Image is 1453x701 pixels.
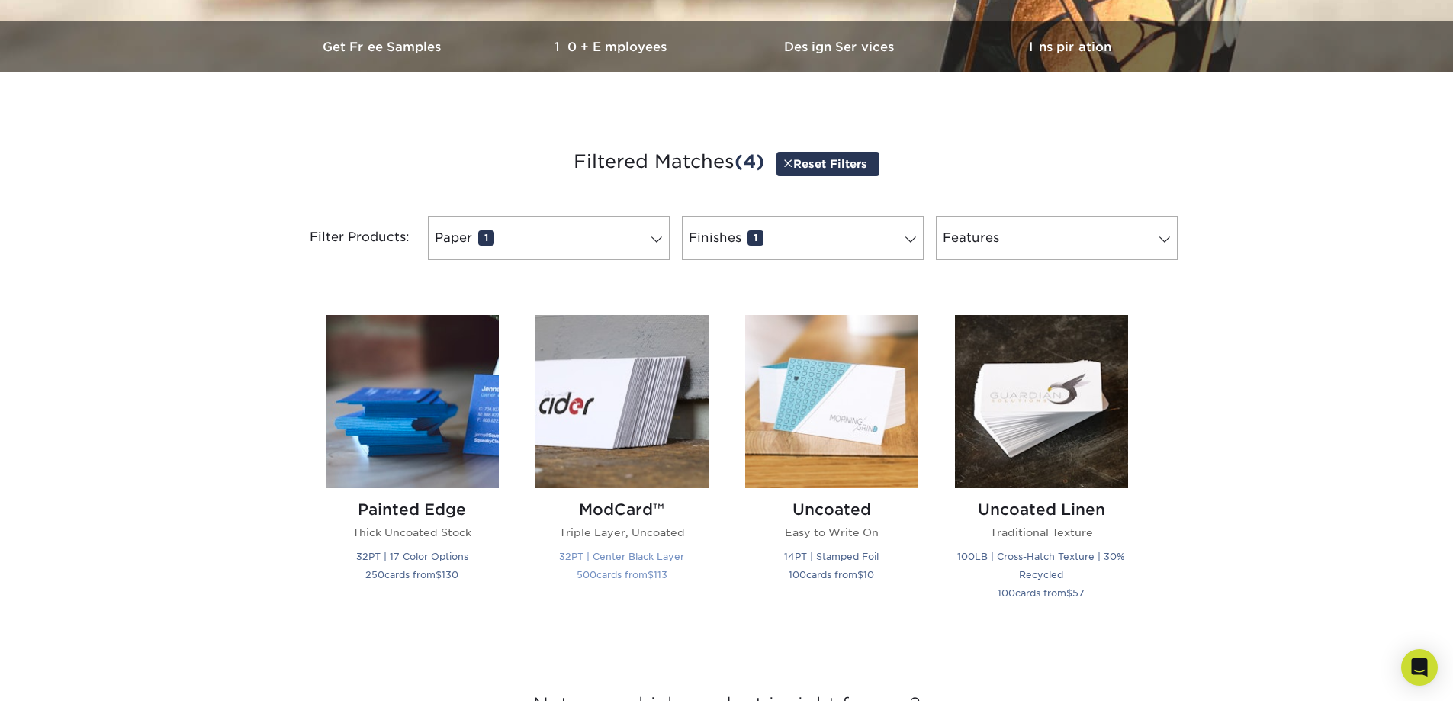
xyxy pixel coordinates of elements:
[745,500,918,519] h2: Uncoated
[577,569,596,580] span: 500
[269,40,498,54] h3: Get Free Samples
[745,315,918,619] a: Uncoated Business Cards Uncoated Easy to Write On 14PT | Stamped Foil 100cards from$10
[326,525,499,540] p: Thick Uncoated Stock
[356,551,468,562] small: 32PT | 17 Color Options
[1072,587,1085,599] span: 57
[745,525,918,540] p: Easy to Write On
[269,216,422,260] div: Filter Products:
[577,569,667,580] small: cards from
[789,569,874,580] small: cards from
[442,569,458,580] span: 130
[682,216,924,260] a: Finishes1
[326,315,499,619] a: Painted Edge Business Cards Painted Edge Thick Uncoated Stock 32PT | 17 Color Options 250cards fr...
[745,315,918,488] img: Uncoated Business Cards
[735,150,764,172] span: (4)
[269,21,498,72] a: Get Free Samples
[648,569,654,580] span: $
[956,40,1185,54] h3: Inspiration
[535,315,709,488] img: ModCard™ Business Cards
[955,315,1128,488] img: Uncoated Linen Business Cards
[1066,587,1072,599] span: $
[478,230,494,246] span: 1
[535,500,709,519] h2: ModCard™
[365,569,458,580] small: cards from
[365,569,384,580] span: 250
[535,315,709,619] a: ModCard™ Business Cards ModCard™ Triple Layer, Uncoated 32PT | Center Black Layer 500cards from$113
[957,551,1125,580] small: 100LB | Cross-Hatch Texture | 30% Recycled
[789,569,806,580] span: 100
[326,500,499,519] h2: Painted Edge
[955,315,1128,619] a: Uncoated Linen Business Cards Uncoated Linen Traditional Texture 100LB | Cross-Hatch Texture | 30...
[535,525,709,540] p: Triple Layer, Uncoated
[784,551,879,562] small: 14PT | Stamped Foil
[727,21,956,72] a: Design Services
[955,525,1128,540] p: Traditional Texture
[428,216,670,260] a: Paper1
[747,230,763,246] span: 1
[326,315,499,488] img: Painted Edge Business Cards
[936,216,1178,260] a: Features
[955,500,1128,519] h2: Uncoated Linen
[281,127,1173,198] h3: Filtered Matches
[998,587,1015,599] span: 100
[998,587,1085,599] small: cards from
[857,569,863,580] span: $
[863,569,874,580] span: 10
[776,152,879,175] a: Reset Filters
[956,21,1185,72] a: Inspiration
[559,551,684,562] small: 32PT | Center Black Layer
[654,569,667,580] span: 113
[1401,649,1438,686] div: Open Intercom Messenger
[498,21,727,72] a: 10+ Employees
[727,40,956,54] h3: Design Services
[498,40,727,54] h3: 10+ Employees
[436,569,442,580] span: $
